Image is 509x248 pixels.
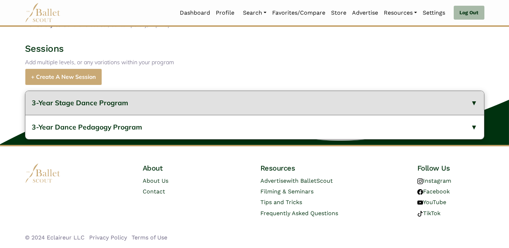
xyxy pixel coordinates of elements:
span: with BalletScout [286,177,333,184]
li: © 2024 Eclaireur LLC [25,233,85,242]
a: Tips and Tricks [260,199,302,206]
h4: About [143,163,210,173]
a: Frequently Asked Questions [260,210,338,217]
a: TikTok [417,210,441,217]
img: logo [25,163,61,183]
span: 3-Year Stage Dance Program [32,98,128,107]
a: Favorites/Compare [269,5,328,20]
a: Log Out [454,6,484,20]
a: Settings [420,5,448,20]
img: facebook logo [417,189,423,195]
a: Filming & Seminars [260,188,314,195]
a: About Us [143,177,168,184]
a: Facebook [417,188,450,195]
a: Privacy Policy [89,234,127,241]
button: 3-Year Dance Pedagogy Program [25,115,484,139]
h4: Resources [260,163,367,173]
a: Store [328,5,349,20]
img: instagram logo [417,178,423,184]
p: Add multiple levels, or any variations within your program [25,58,484,67]
a: Advertise [349,5,381,20]
a: Profile [213,5,237,20]
a: YouTube [417,199,446,206]
a: Contact [143,188,165,195]
img: youtube logo [417,200,423,206]
button: 3-Year Stage Dance Program [25,91,484,115]
a: Terms of Use [132,234,167,241]
a: Dashboard [177,5,213,20]
a: Search [240,5,269,20]
h3: Sessions [25,43,484,55]
img: tiktok logo [417,211,423,217]
a: + Create A New Session [25,69,102,85]
a: Advertisewith BalletScout [260,177,333,184]
a: Instagram [417,177,451,184]
h4: Follow Us [417,163,484,173]
span: 3-Year Dance Pedagogy Program [32,123,142,131]
a: Resources [381,5,420,20]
